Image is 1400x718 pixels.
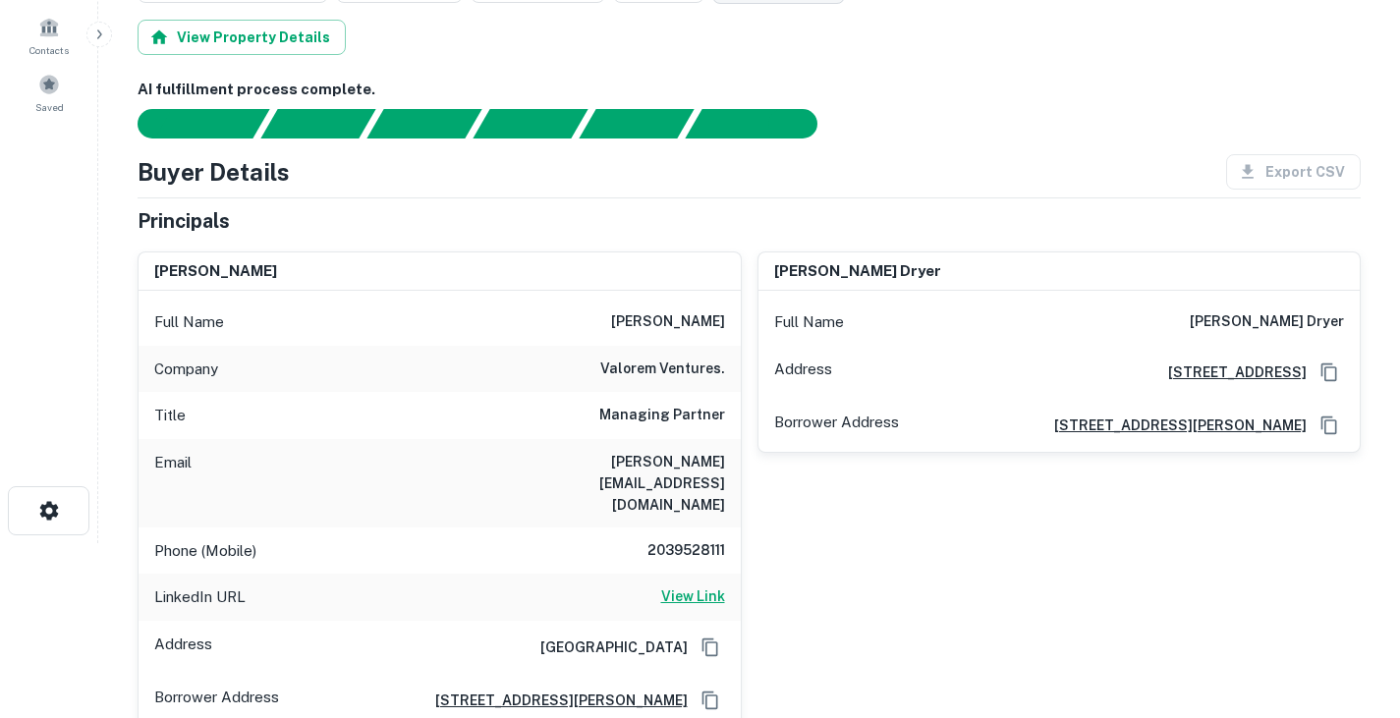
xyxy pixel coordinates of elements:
button: Copy Address [696,686,725,715]
div: Sending borrower request to AI... [114,109,261,138]
h6: AI fulfillment process complete. [138,79,1361,101]
h6: 2039528111 [607,539,725,563]
div: AI fulfillment process complete. [686,109,841,138]
div: Documents found, AI parsing details... [366,109,481,138]
p: Full Name [154,310,224,334]
div: Principals found, AI now looking for contact information... [473,109,588,138]
a: Saved [6,66,92,119]
a: [STREET_ADDRESS][PERSON_NAME] [1038,414,1307,436]
h6: [PERSON_NAME][EMAIL_ADDRESS][DOMAIN_NAME] [489,451,725,516]
a: Contacts [6,9,92,62]
a: View Link [661,585,725,609]
p: Borrower Address [154,686,279,715]
p: Email [154,451,192,516]
h6: [PERSON_NAME] dryer [1190,310,1344,334]
button: Copy Address [1315,411,1344,440]
h5: Principals [138,206,230,236]
h6: View Link [661,585,725,607]
p: Borrower Address [774,411,899,440]
h6: [PERSON_NAME] [154,260,277,283]
a: [STREET_ADDRESS] [1152,361,1307,383]
p: LinkedIn URL [154,585,246,609]
h6: [PERSON_NAME] dryer [774,260,941,283]
iframe: Chat Widget [1302,561,1400,655]
button: View Property Details [138,20,346,55]
p: Address [774,358,832,387]
p: Full Name [774,310,844,334]
span: Saved [35,99,64,115]
p: Address [154,633,212,662]
span: Contacts [29,42,69,58]
p: Company [154,358,218,381]
p: Phone (Mobile) [154,539,256,563]
h6: Managing Partner [599,404,725,427]
h4: Buyer Details [138,154,290,190]
div: Principals found, still searching for contact information. This may take time... [579,109,694,138]
h6: [PERSON_NAME] [611,310,725,334]
a: [STREET_ADDRESS][PERSON_NAME] [420,690,688,711]
h6: valorem ventures. [600,358,725,381]
h6: [GEOGRAPHIC_DATA] [525,636,688,658]
button: Copy Address [696,633,725,662]
button: Copy Address [1315,358,1344,387]
p: Title [154,404,186,427]
div: Your request is received and processing... [260,109,375,138]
